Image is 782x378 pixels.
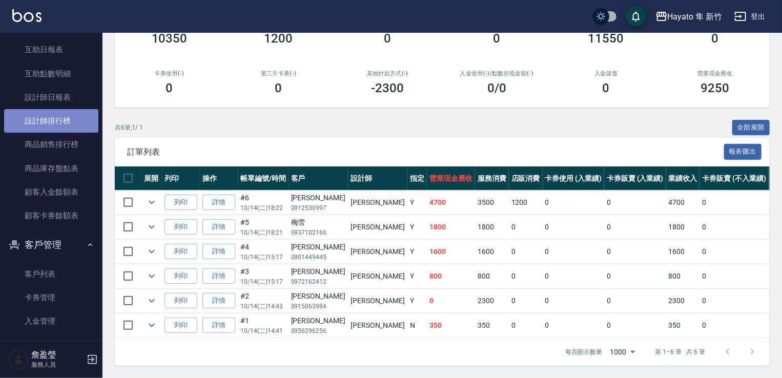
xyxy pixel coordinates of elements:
p: 服務人員 [31,360,84,369]
p: 0912530997 [291,203,345,213]
td: 0 [543,215,605,239]
h2: 其他付款方式(-) [345,70,430,77]
button: Hayato 隼 新竹 [651,6,726,27]
a: 詳情 [202,219,235,235]
h2: 入金儲值 [564,70,648,77]
div: [PERSON_NAME] [291,316,345,326]
td: 800 [666,264,700,288]
td: Y [407,289,427,313]
td: 0 [543,264,605,288]
a: 設計師排行榜 [4,109,98,133]
td: 3500 [475,191,509,215]
th: 操作 [200,166,238,191]
th: 指定 [407,166,427,191]
th: 業績收入 [666,166,700,191]
a: 詳情 [202,268,235,284]
h3: 0 [166,81,173,95]
h2: 入金使用(-) /點數折抵金額(-) [455,70,539,77]
h3: 0 [603,81,610,95]
td: 0 [699,289,768,313]
td: 4700 [427,191,475,215]
a: 商品庫存盤點表 [4,157,98,180]
div: Hayato 隼 新竹 [668,10,722,23]
div: [PERSON_NAME] [291,291,345,302]
p: 第 1–6 筆 共 6 筆 [655,347,705,356]
a: 顧客入金餘額表 [4,180,98,204]
h3: 0 /0 [487,81,506,95]
button: expand row [144,219,159,235]
td: 0 [604,289,666,313]
span: 訂單列表 [127,147,724,157]
td: 2300 [666,289,700,313]
img: Logo [12,9,42,22]
td: 350 [427,313,475,338]
td: 0 [604,191,666,215]
td: 0 [509,313,543,338]
th: 服務消費 [475,166,509,191]
a: 詳情 [202,195,235,211]
div: 1000 [606,338,639,366]
th: 卡券販賣 (入業績) [604,166,666,191]
td: 0 [427,289,475,313]
td: 0 [509,215,543,239]
p: 0901449445 [291,253,345,262]
button: 商品管理 [4,338,98,364]
td: 0 [509,240,543,264]
a: 入金管理 [4,309,98,333]
td: 0 [699,313,768,338]
td: Y [407,264,427,288]
td: Y [407,191,427,215]
div: 梅雪 [291,217,345,228]
td: [PERSON_NAME] [348,313,407,338]
th: 帳單編號/時間 [238,166,289,191]
td: [PERSON_NAME] [348,215,407,239]
td: 0 [543,191,605,215]
button: expand row [144,268,159,284]
td: 1200 [509,191,543,215]
td: 0 [509,264,543,288]
a: 報表匯出 [724,146,762,156]
td: #3 [238,264,289,288]
p: 0972162412 [291,277,345,286]
p: 每頁顯示數量 [565,347,602,356]
button: 列印 [164,293,197,309]
button: 列印 [164,195,197,211]
h3: 0 [275,81,282,95]
button: 登出 [730,7,770,26]
td: 0 [699,215,768,239]
td: 0 [699,264,768,288]
h3: 0 [712,31,719,46]
th: 卡券販賣 (不入業績) [699,166,768,191]
button: 全部展開 [732,120,770,136]
td: 1600 [475,240,509,264]
a: 互助日報表 [4,38,98,61]
td: 2300 [475,289,509,313]
p: 共 6 筆, 1 / 1 [115,123,143,132]
h2: 第三方卡券(-) [236,70,321,77]
td: #4 [238,240,289,264]
button: 列印 [164,318,197,333]
h3: -2300 [372,81,404,95]
button: expand row [144,318,159,333]
td: [PERSON_NAME] [348,240,407,264]
a: 詳情 [202,318,235,333]
th: 設計師 [348,166,407,191]
h3: 11550 [588,31,624,46]
td: 1800 [475,215,509,239]
th: 卡券使用 (入業績) [543,166,605,191]
a: 詳情 [202,293,235,309]
td: 1600 [427,240,475,264]
td: #2 [238,289,289,313]
button: expand row [144,195,159,210]
a: 互助點數明細 [4,62,98,86]
h2: 營業現金應收 [673,70,757,77]
td: 0 [604,264,666,288]
td: 0 [543,313,605,338]
th: 展開 [141,166,162,191]
a: 設計師日報表 [4,86,98,109]
a: 顧客卡券餘額表 [4,204,98,227]
th: 列印 [162,166,200,191]
button: 客戶管理 [4,232,98,258]
td: 0 [543,289,605,313]
th: 營業現金應收 [427,166,475,191]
